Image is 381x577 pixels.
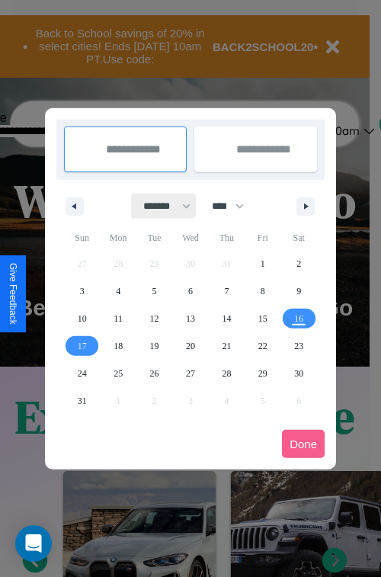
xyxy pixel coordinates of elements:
[114,305,123,332] span: 11
[258,360,267,387] span: 29
[261,277,265,305] span: 8
[136,226,172,250] span: Tue
[296,277,301,305] span: 9
[261,250,265,277] span: 1
[245,277,280,305] button: 8
[172,305,208,332] button: 13
[100,360,136,387] button: 25
[281,226,317,250] span: Sat
[8,263,18,325] div: Give Feedback
[114,360,123,387] span: 25
[136,332,172,360] button: 19
[150,360,159,387] span: 26
[64,332,100,360] button: 17
[281,250,317,277] button: 2
[294,332,303,360] span: 23
[209,305,245,332] button: 14
[245,250,280,277] button: 1
[281,305,317,332] button: 16
[15,525,52,562] div: Open Intercom Messenger
[78,305,87,332] span: 10
[152,277,157,305] span: 5
[281,277,317,305] button: 9
[172,226,208,250] span: Wed
[64,305,100,332] button: 10
[186,305,195,332] span: 13
[209,332,245,360] button: 21
[224,277,229,305] span: 7
[245,305,280,332] button: 15
[186,332,195,360] span: 20
[80,277,85,305] span: 3
[136,277,172,305] button: 5
[282,430,325,458] button: Done
[100,305,136,332] button: 11
[294,360,303,387] span: 30
[114,332,123,360] span: 18
[64,226,100,250] span: Sun
[64,277,100,305] button: 3
[64,387,100,415] button: 31
[245,226,280,250] span: Fri
[78,332,87,360] span: 17
[100,332,136,360] button: 18
[258,305,267,332] span: 15
[209,360,245,387] button: 28
[258,332,267,360] span: 22
[78,360,87,387] span: 24
[100,226,136,250] span: Mon
[294,305,303,332] span: 16
[209,277,245,305] button: 7
[136,305,172,332] button: 12
[172,332,208,360] button: 20
[172,360,208,387] button: 27
[209,226,245,250] span: Thu
[281,360,317,387] button: 30
[64,360,100,387] button: 24
[150,332,159,360] span: 19
[116,277,120,305] span: 4
[222,360,231,387] span: 28
[136,360,172,387] button: 26
[296,250,301,277] span: 2
[78,387,87,415] span: 31
[222,305,231,332] span: 14
[100,277,136,305] button: 4
[188,277,193,305] span: 6
[281,332,317,360] button: 23
[245,360,280,387] button: 29
[150,305,159,332] span: 12
[222,332,231,360] span: 21
[245,332,280,360] button: 22
[172,277,208,305] button: 6
[186,360,195,387] span: 27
